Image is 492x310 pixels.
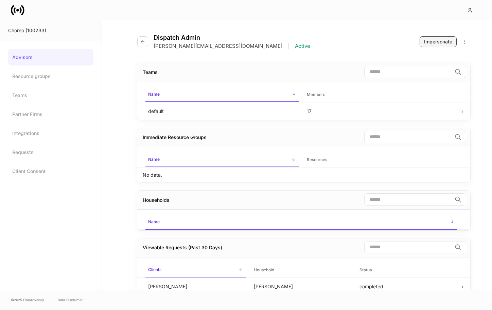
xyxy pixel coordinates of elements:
[143,172,162,178] p: No data.
[154,43,282,50] p: [PERSON_NAME][EMAIL_ADDRESS][DOMAIN_NAME]
[357,263,457,277] span: Status
[304,88,457,102] span: Members
[145,263,246,277] span: Clients
[148,91,160,97] h6: Name
[307,156,327,163] h6: Resources
[8,106,93,122] a: Partner Firms
[8,87,93,103] a: Teams
[8,144,93,160] a: Requests
[420,36,457,47] button: Impersonate
[58,297,83,303] a: Data Disclaimer
[8,163,93,179] a: Client Consent
[251,263,351,277] span: Household
[143,277,248,295] td: [PERSON_NAME]
[424,38,452,45] div: Impersonate
[11,297,44,303] span: © 2025 OneAdvisory
[295,43,310,50] p: Active
[354,277,460,295] td: completed
[143,102,301,120] td: default
[8,125,93,141] a: Integrations
[359,267,372,273] h6: Status
[248,277,354,295] td: [PERSON_NAME]
[8,68,93,84] a: Resource groups
[143,69,158,76] div: Teams
[148,156,160,162] h6: Name
[148,218,160,225] h6: Name
[8,49,93,65] a: Advisors
[288,43,289,50] p: |
[304,153,457,167] span: Resources
[148,266,161,273] h6: Clients
[154,34,310,41] h4: Dispatch Admin
[145,88,299,102] span: Name
[143,244,222,251] div: Viewable Requests (Past 30 Days)
[145,215,457,230] span: Name
[143,197,170,204] div: Households
[145,153,299,167] span: Name
[301,102,460,120] td: 17
[254,267,274,273] h6: Household
[143,134,207,141] div: Immediate Resource Groups
[307,91,325,98] h6: Members
[8,27,93,34] div: Choreo (100233)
